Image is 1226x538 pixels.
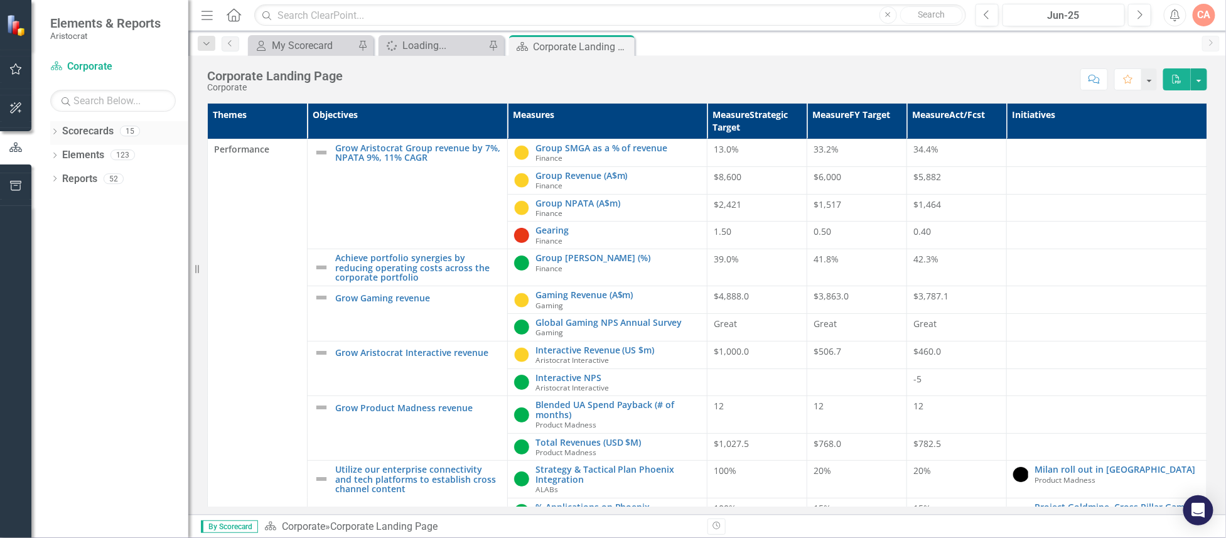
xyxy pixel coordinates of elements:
div: Jun-25 [1007,8,1121,23]
button: Jun-25 [1003,4,1125,26]
img: On Track [514,320,529,335]
div: Corporate Landing Page [330,520,438,532]
span: Finance [535,235,562,245]
span: 12 [814,400,824,412]
img: At Risk [514,145,529,160]
span: Finance [535,208,562,218]
span: 42.3% [913,253,938,265]
div: 52 [104,173,124,184]
span: Gaming [535,327,562,337]
span: ALABs [535,484,558,494]
a: % Applications on Phoenix [535,502,701,512]
a: Scorecards [62,124,114,139]
span: Aristocrat Interactive [535,355,609,365]
span: Aristocrat Interactive [535,382,609,392]
button: Search [900,6,963,24]
img: On Track [514,407,529,422]
span: $1,027.5 [714,438,749,449]
a: Strategy & Tactical Plan Phoenix Integration [535,465,701,484]
span: Finance [535,153,562,163]
a: Grow Aristocrat Group revenue by 7%, NPATA 9%, 11% CAGR [335,143,501,163]
span: 100% [714,465,736,476]
img: Not Defined [314,290,329,305]
span: $4,888.0 [714,290,749,302]
span: $3,787.1 [913,290,949,302]
img: Not Defined [314,345,329,360]
span: Great [814,318,837,330]
img: At Risk [514,347,529,362]
span: $8,600 [714,171,741,183]
span: 41.8% [814,253,839,265]
span: 13.0% [714,143,739,155]
span: 12 [913,400,923,412]
span: $2,421 [714,198,741,210]
span: $782.5 [913,438,941,449]
a: Group Revenue (A$m) [535,171,701,180]
a: Group NPATA (A$m) [535,198,701,208]
span: Product Madness [1035,475,1095,485]
span: 39.0% [714,253,739,265]
img: On Track [514,439,529,455]
a: Grow Aristocrat Interactive revenue [335,348,501,357]
a: Interactive NPS [535,373,701,382]
input: Search ClearPoint... [254,4,966,26]
span: By Scorecard [201,520,258,533]
a: Project Goldmine, Cross Pillar Game Recommendation [1035,502,1200,522]
span: -5 [913,373,922,385]
a: Corporate [50,60,176,74]
div: Open Intercom Messenger [1183,495,1213,525]
a: Interactive Revenue (US $m) [535,345,701,355]
span: Finance [535,180,562,190]
img: On Track [514,504,529,519]
input: Search Below... [50,90,176,112]
a: Global Gaming NPS Annual Survey [535,318,701,327]
img: Complete [1013,467,1028,482]
span: $506.7 [814,345,841,357]
a: Achieve portfolio synergies by reducing operating costs across the corporate portfolio [335,253,501,282]
span: Search [918,9,945,19]
span: Elements & Reports [50,16,161,31]
span: 100% [714,502,736,514]
div: Corporate Landing Page [533,39,632,55]
button: CA [1193,4,1215,26]
img: Not Defined [314,260,329,275]
a: Milan roll out in [GEOGRAPHIC_DATA] [1035,465,1200,474]
span: 15% [913,502,931,514]
a: Corporate [282,520,325,532]
span: 15% [814,502,831,514]
a: Blended UA Spend Payback (# of months) [535,400,701,419]
div: Loading... [402,38,485,53]
div: Corporate [207,83,343,92]
a: My Scorecard [251,38,355,53]
div: 123 [110,150,135,161]
div: Corporate Landing Page [207,69,343,83]
img: On Track [514,471,529,487]
img: At Risk [514,173,529,188]
span: 0.40 [913,225,931,237]
span: 20% [913,465,931,476]
small: Aristocrat [50,31,161,41]
img: Off Track [514,228,529,243]
span: Product Madness [535,419,596,429]
span: Performance [214,143,301,156]
div: » [264,520,698,534]
span: $1,517 [814,198,841,210]
span: 34.4% [913,143,938,155]
span: $768.0 [814,438,841,449]
a: Reports [62,172,97,186]
a: Group SMGA as a % of revenue [535,143,701,153]
span: Product Madness [535,447,596,457]
span: Gaming [535,300,562,310]
a: Utilize our enterprise connectivity and tech platforms to establish cross channel content [335,465,501,493]
img: At Risk [514,293,529,308]
span: 1.50 [714,225,731,237]
img: On Track [514,256,529,271]
img: On Track [514,375,529,390]
img: Not Defined [314,471,329,487]
span: 33.2% [814,143,839,155]
span: $6,000 [814,171,841,183]
span: $1,464 [913,198,941,210]
span: $5,882 [913,171,941,183]
span: $460.0 [913,345,941,357]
